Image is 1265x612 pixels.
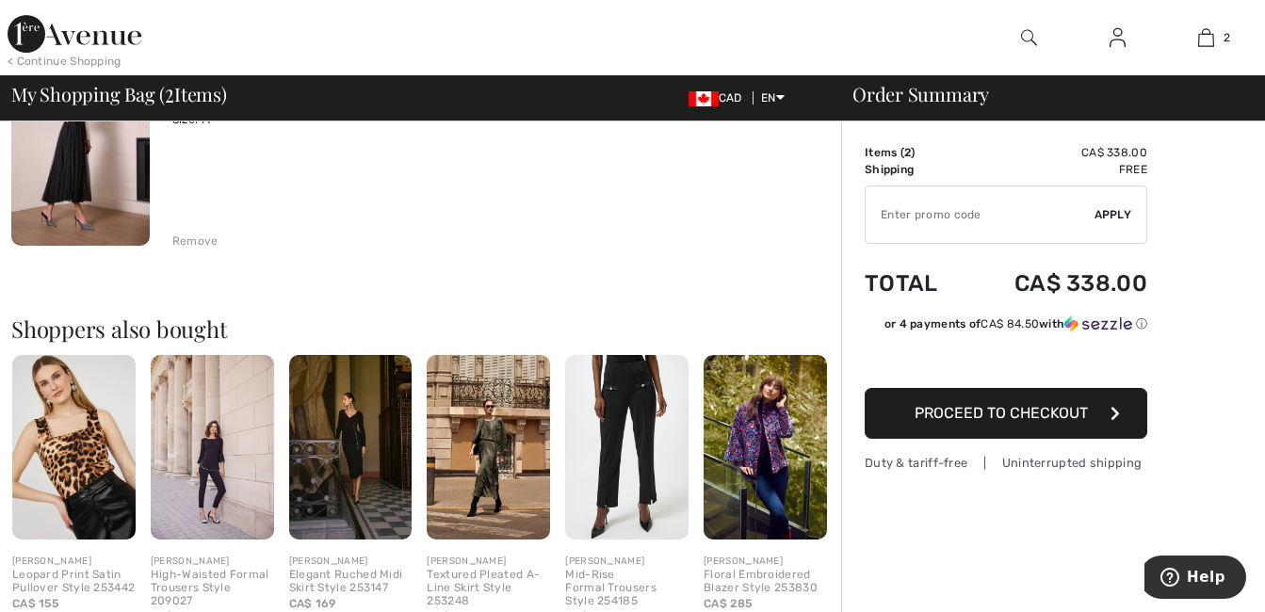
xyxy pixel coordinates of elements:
iframe: PayPal-paypal [865,339,1147,381]
div: Leopard Print Satin Pullover Style 253442 [12,569,136,595]
span: 2 [165,80,174,105]
button: Proceed to Checkout [865,388,1147,439]
iframe: Opens a widget where you can find more information [1144,556,1246,603]
h2: Shoppers also bought [11,317,841,340]
a: Sign In [1095,26,1141,50]
div: [PERSON_NAME] [427,555,550,569]
div: [PERSON_NAME] [151,555,274,569]
div: or 4 payments ofCA$ 84.50withSezzle Click to learn more about Sezzle [865,315,1147,339]
div: Textured Pleated A-Line Skirt Style 253248 [427,569,550,607]
div: or 4 payments of with [884,315,1147,332]
div: [PERSON_NAME] [12,555,136,569]
div: < Continue Shopping [8,53,122,70]
input: Promo code [866,186,1095,243]
img: My Info [1110,26,1126,49]
span: CA$ 285 [704,597,752,610]
a: 2 [1162,26,1249,49]
span: EN [761,91,785,105]
div: Duty & tariff-free | Uninterrupted shipping [865,454,1147,472]
span: CAD [689,91,750,105]
td: Shipping [865,161,965,178]
div: Mid-Rise Formal Trousers Style 254185 [565,569,689,607]
img: Leopard Print Satin Pullover Style 253442 [12,355,136,540]
div: Remove [172,233,219,250]
span: Apply [1095,206,1132,223]
div: [PERSON_NAME] [565,555,689,569]
div: Floral Embroidered Blazer Style 253830 [704,569,827,595]
img: Mid-Rise Formal Trousers Style 254185 [565,355,689,540]
td: CA$ 338.00 [965,144,1147,161]
div: [PERSON_NAME] [704,555,827,569]
img: My Bag [1198,26,1214,49]
span: CA$ 169 [289,597,336,610]
img: Elegant Ruched Midi Skirt Style 253147 [289,355,413,540]
img: Canadian Dollar [689,91,719,106]
img: Sezzle [1064,315,1132,332]
img: Sparkly Tulle Evening Skirt Style 254927 [11,39,150,246]
img: Floral Embroidered Blazer Style 253830 [704,355,827,540]
div: [PERSON_NAME] [289,555,413,569]
div: Elegant Ruched Midi Skirt Style 253147 [289,569,413,595]
td: Total [865,251,965,315]
img: High-Waisted Formal Trousers Style 209027 [151,355,274,540]
span: Proceed to Checkout [915,404,1088,422]
img: search the website [1021,26,1037,49]
span: 2 [904,146,911,159]
div: Order Summary [830,85,1254,104]
img: Textured Pleated A-Line Skirt Style 253248 [427,355,550,540]
td: Items ( ) [865,144,965,161]
span: CA$ 84.50 [981,317,1039,330]
span: My Shopping Bag ( Items) [11,85,227,104]
span: 2 [1224,29,1230,46]
img: 1ère Avenue [8,15,141,53]
span: CA$ 155 [12,597,58,610]
td: CA$ 338.00 [965,251,1147,315]
td: Free [965,161,1147,178]
div: High-Waisted Formal Trousers Style 209027 [151,569,274,607]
